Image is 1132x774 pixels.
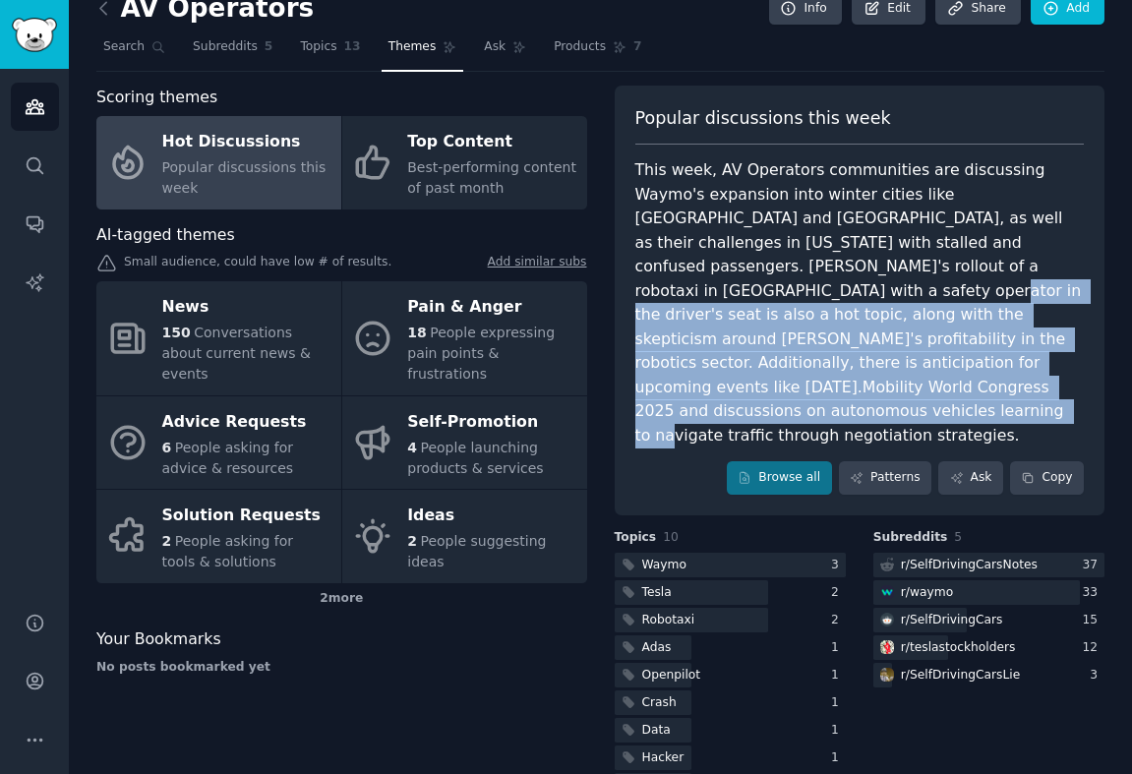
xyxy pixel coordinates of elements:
div: Openpilot [642,667,701,685]
div: 3 [831,557,846,574]
a: SelfDrivingCarsr/SelfDrivingCars15 [873,608,1104,632]
div: r/ SelfDrivingCars [901,612,1003,629]
span: 18 [407,325,426,340]
a: Search [96,31,172,72]
a: Subreddits5 [186,31,279,72]
div: 33 [1082,584,1104,602]
a: teslastockholdersr/teslastockholders12 [873,635,1104,660]
div: No posts bookmarked yet [96,659,587,677]
span: Conversations about current news & events [162,325,311,382]
a: Robotaxi2 [615,608,846,632]
a: Ask [938,461,1003,495]
img: SelfDrivingCarsLie [880,668,894,682]
a: r/SelfDrivingCarsNotes37 [873,553,1104,577]
span: Subreddits [193,38,258,56]
img: SelfDrivingCars [880,613,894,626]
span: Topics [300,38,336,56]
a: Ask [477,31,533,72]
div: 1 [831,639,846,657]
div: Small audience, could have low # of results. [96,254,587,274]
img: GummySearch logo [12,18,57,52]
div: Self-Promotion [407,406,576,438]
span: Themes [388,38,437,56]
span: 6 [162,440,172,455]
a: Add similar subs [488,254,587,274]
span: Your Bookmarks [96,627,221,652]
div: Hacker [642,749,685,767]
div: Crash [642,694,677,712]
a: waymor/waymo33 [873,580,1104,605]
div: Data [642,722,671,740]
span: 150 [162,325,191,340]
button: Copy [1010,461,1084,495]
span: Popular discussions this week [162,159,327,196]
span: Popular discussions this week [635,106,891,131]
a: Products7 [547,31,648,72]
div: Tesla [642,584,672,602]
div: 1 [831,749,846,767]
div: 15 [1082,612,1104,629]
span: AI-tagged themes [96,223,235,248]
span: People asking for tools & solutions [162,533,294,569]
span: People suggesting ideas [407,533,546,569]
span: People launching products & services [407,440,543,476]
div: 12 [1082,639,1104,657]
div: News [162,292,331,324]
span: Scoring themes [96,86,217,110]
span: Best-performing content of past month [407,159,576,196]
div: Pain & Anger [407,292,576,324]
span: 2 [162,533,172,549]
span: 5 [265,38,273,56]
span: 10 [663,530,679,544]
span: 5 [954,530,962,544]
a: Crash1 [615,690,846,715]
a: Themes [382,31,464,72]
span: 4 [407,440,417,455]
div: Advice Requests [162,406,331,438]
a: SelfDrivingCarsLier/SelfDrivingCarsLie3 [873,663,1104,687]
a: Tesla2 [615,580,846,605]
span: Subreddits [873,529,948,547]
a: Adas1 [615,635,846,660]
div: 37 [1082,557,1104,574]
a: News150Conversations about current news & events [96,281,341,395]
div: Solution Requests [162,501,331,532]
a: Ideas2People suggesting ideas [342,490,587,583]
div: Waymo [642,557,687,574]
div: This week, AV Operators communities are discussing Waymo's expansion into winter cities like [GEO... [635,158,1085,447]
span: 13 [344,38,361,56]
span: People expressing pain points & frustrations [407,325,555,382]
div: 2 more [96,583,587,615]
div: Hot Discussions [162,127,331,158]
span: 2 [407,533,417,549]
a: Openpilot1 [615,663,846,687]
a: Browse all [727,461,832,495]
div: r/ waymo [901,584,953,602]
span: Products [554,38,606,56]
div: 3 [1090,667,1104,685]
div: 2 [831,612,846,629]
span: Ask [484,38,506,56]
a: Hacker1 [615,745,846,770]
a: Solution Requests2People asking for tools & solutions [96,490,341,583]
a: Self-Promotion4People launching products & services [342,396,587,490]
a: Top ContentBest-performing content of past month [342,116,587,209]
span: Search [103,38,145,56]
img: waymo [880,585,894,599]
span: People asking for advice & resources [162,440,294,476]
div: 1 [831,694,846,712]
div: Top Content [407,127,576,158]
div: Ideas [407,501,576,532]
a: Data1 [615,718,846,743]
a: Advice Requests6People asking for advice & resources [96,396,341,490]
span: 7 [633,38,642,56]
a: Patterns [839,461,931,495]
div: Adas [642,639,672,657]
div: Robotaxi [642,612,695,629]
a: Pain & Anger18People expressing pain points & frustrations [342,281,587,395]
a: Topics13 [293,31,367,72]
div: r/ SelfDrivingCarsNotes [901,557,1038,574]
img: teslastockholders [880,640,894,654]
div: r/ teslastockholders [901,639,1016,657]
div: 1 [831,667,846,685]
